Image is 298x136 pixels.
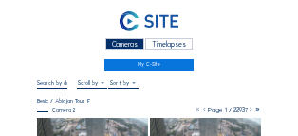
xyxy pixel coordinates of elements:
div: Camera 2 [37,108,76,114]
input: Search by date 󰅀 [37,79,67,87]
a: My C-Site [104,59,194,71]
a: C-SITE Logo [37,10,261,36]
img: C-SITE Logo [120,11,179,31]
div: Besix / Abidjan Tour F [37,98,90,104]
div: Cameras [105,38,143,50]
div: Timelapses [145,38,192,50]
span: Page 1 / 22937 [208,107,248,114]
